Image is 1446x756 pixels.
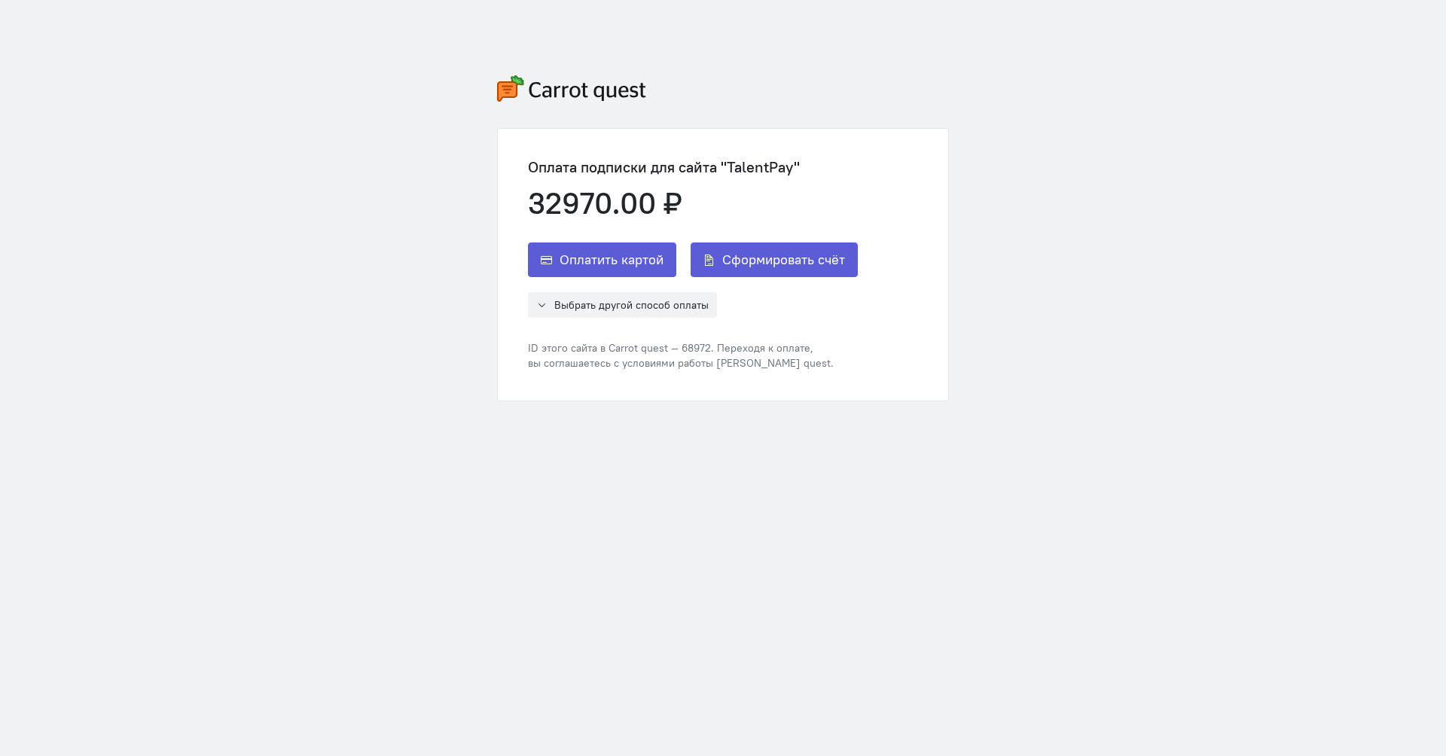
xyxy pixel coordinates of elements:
[691,242,858,277] button: Сформировать счёт
[528,242,676,277] button: Оплатить картой
[528,340,858,370] div: ID этого сайта в Carrot quest — 68972. Переходя к оплате, вы соглашаетесь с условиями работы [PER...
[554,298,709,312] span: Выбрать другой способ оплаты
[722,251,845,269] span: Сформировать счёт
[528,187,858,220] div: 32970.00 ₽
[528,159,858,175] div: Оплата подписки для сайта "TalentPay"
[528,292,717,318] button: Выбрать другой способ оплаты
[560,251,664,269] span: Оплатить картой
[497,75,646,102] img: carrot-quest-logo.svg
